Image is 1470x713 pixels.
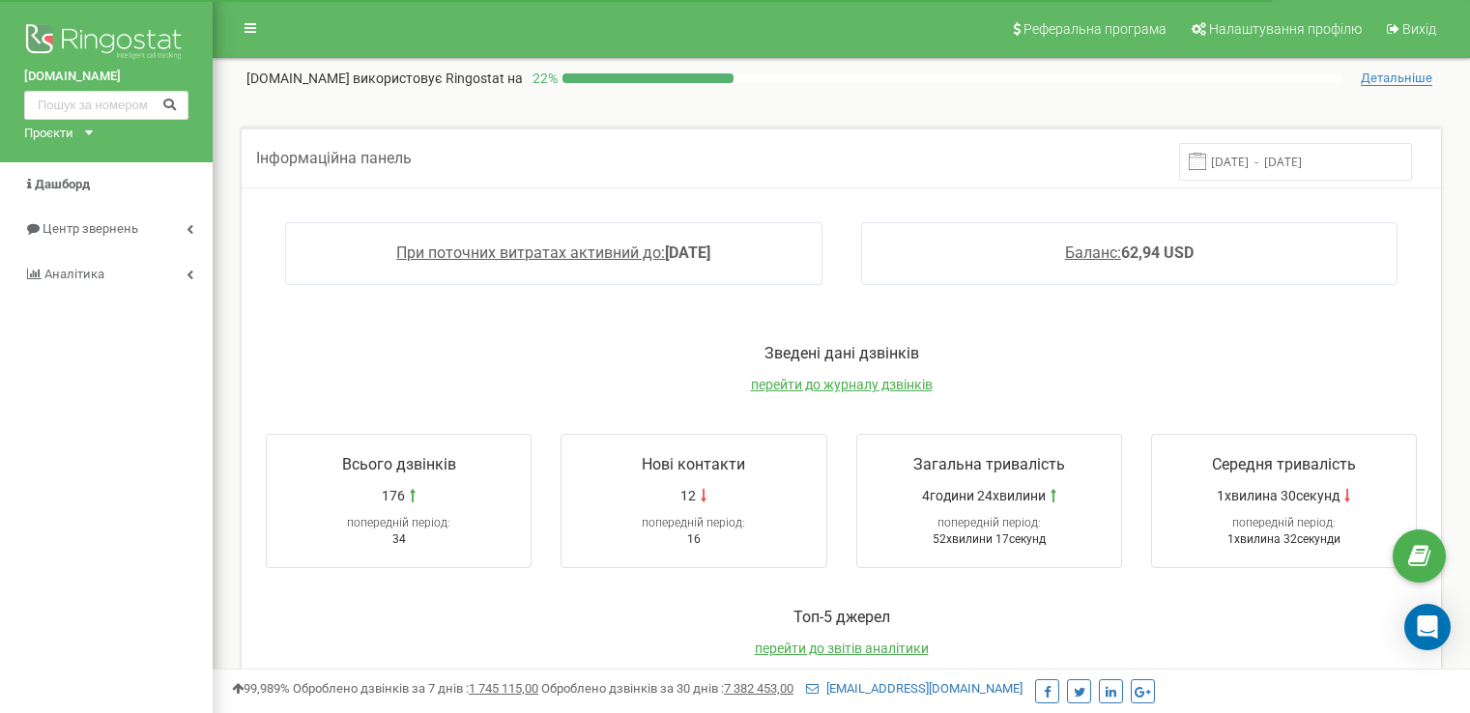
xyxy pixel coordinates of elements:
[382,486,405,505] span: 176
[1217,486,1340,505] span: 1хвилина 30секунд
[724,681,793,696] u: 7 382 453,00
[396,243,665,262] span: При поточних витратах активний до:
[642,516,745,529] span: попередній період:
[246,69,523,88] p: [DOMAIN_NAME]
[1023,21,1167,37] span: Реферальна програма
[24,125,73,143] div: Проєкти
[347,516,450,529] span: попередній період:
[469,681,538,696] u: 1 745 115,00
[1065,243,1121,262] span: Баланс:
[642,455,745,473] span: Нові контакти
[35,177,90,191] span: Дашборд
[523,69,562,88] p: 22 %
[392,532,406,546] span: 34
[24,19,188,68] img: Ringostat logo
[913,455,1065,473] span: Загальна тривалість
[44,267,104,281] span: Аналiтика
[24,91,188,120] input: Пошук за номером
[755,641,929,656] a: перейти до звітів аналітики
[806,681,1023,696] a: [EMAIL_ADDRESS][DOMAIN_NAME]
[1065,243,1194,262] a: Баланс:62,94 USD
[1404,604,1451,650] div: Open Intercom Messenger
[1361,71,1432,86] span: Детальніше
[687,532,701,546] span: 16
[342,455,456,473] span: Всього дзвінків
[256,149,412,167] span: Інформаційна панель
[1212,455,1356,473] span: Середня тривалість
[24,68,188,86] a: [DOMAIN_NAME]
[541,681,793,696] span: Оброблено дзвінків за 30 днів :
[353,71,523,86] span: використовує Ringostat на
[232,681,290,696] span: 99,989%
[43,221,138,236] span: Центр звернень
[396,243,710,262] a: При поточних витратах активний до:[DATE]
[933,532,1046,546] span: 52хвилини 17секунд
[293,681,538,696] span: Оброблено дзвінків за 7 днів :
[922,486,1046,505] span: 4години 24хвилини
[1209,21,1362,37] span: Налаштування профілю
[751,377,933,392] a: перейти до журналу дзвінків
[764,344,919,362] span: Зведені дані дзвінків
[1402,21,1436,37] span: Вихід
[1227,532,1340,546] span: 1хвилина 32секунди
[793,608,890,626] span: Toп-5 джерел
[937,516,1041,529] span: попередній період:
[1232,516,1336,529] span: попередній період:
[680,486,696,505] span: 12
